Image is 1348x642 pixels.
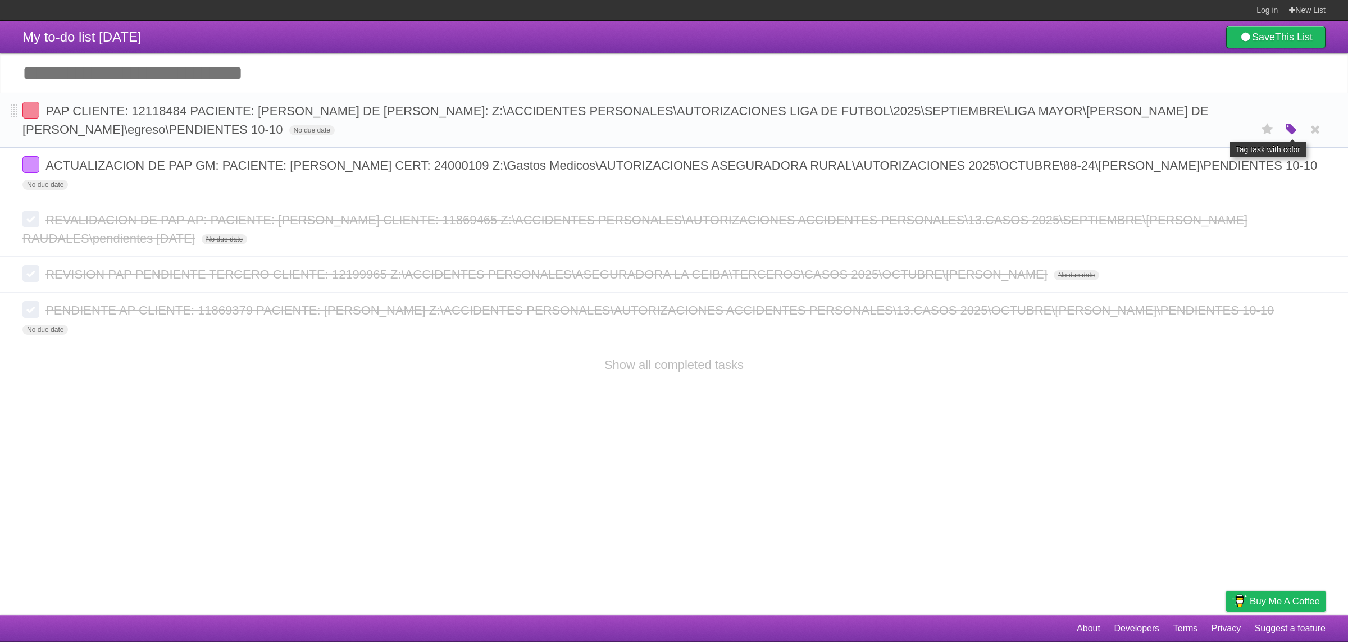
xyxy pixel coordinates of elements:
a: Terms [1173,618,1198,639]
a: Buy me a coffee [1226,591,1326,612]
label: Star task [1257,120,1278,139]
span: My to-do list [DATE] [22,29,142,44]
label: Done [22,265,39,282]
label: Done [22,211,39,227]
span: No due date [22,325,68,335]
span: REVISION PAP PENDIENTE TERCERO CLIENTE: 12199965 Z:\ACCIDENTES PERSONALES\ASEGURADORA LA CEIBA\TE... [45,267,1050,281]
span: No due date [1054,270,1099,280]
span: No due date [289,125,335,135]
label: Done [22,102,39,119]
a: Privacy [1212,618,1241,639]
span: PENDIENTE AP CLIENTE: 11869379 PACIENTE: [PERSON_NAME] Z:\ACCIDENTES PERSONALES\AUTORIZACIONES AC... [45,303,1277,317]
a: SaveThis List [1226,26,1326,48]
span: ACTUALIZACION DE PAP GM: PACIENTE: [PERSON_NAME] CERT: 24000109 Z:\Gastos Medicos\AUTORIZACIONES ... [45,158,1320,172]
span: No due date [22,180,68,190]
span: REVALIDACION DE PAP AP: PACIENTE: [PERSON_NAME] CLIENTE: 11869465 Z:\ACCIDENTES PERSONALES\AUTORI... [22,213,1247,245]
span: PAP CLIENTE: 12118484 PACIENTE: [PERSON_NAME] DE [PERSON_NAME]: Z:\ACCIDENTES PERSONALES\AUTORIZA... [22,104,1208,136]
span: No due date [202,234,247,244]
label: Done [22,301,39,318]
a: About [1077,618,1100,639]
a: Show all completed tasks [604,358,744,372]
b: This List [1275,31,1313,43]
a: Suggest a feature [1255,618,1326,639]
img: Buy me a coffee [1232,591,1247,611]
span: Buy me a coffee [1250,591,1320,611]
label: Done [22,156,39,173]
a: Developers [1114,618,1159,639]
